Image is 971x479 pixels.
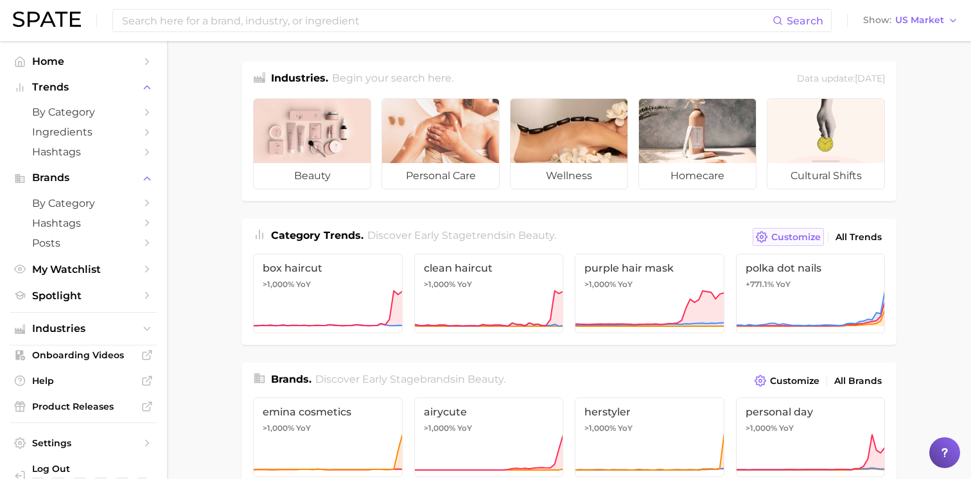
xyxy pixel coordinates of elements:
[511,163,627,189] span: wellness
[746,423,777,433] span: >1,000%
[895,17,944,24] span: US Market
[518,229,554,241] span: beauty
[32,375,135,387] span: Help
[831,372,885,390] a: All Brands
[10,345,157,365] a: Onboarding Videos
[575,397,724,477] a: herstyler>1,000% YoY
[863,17,891,24] span: Show
[32,146,135,158] span: Hashtags
[10,259,157,279] a: My Watchlist
[746,279,774,289] span: +771.1%
[779,423,794,433] span: YoY
[332,71,453,88] h2: Begin your search here.
[10,433,157,453] a: Settings
[618,279,633,290] span: YoY
[746,406,876,418] span: personal day
[457,423,472,433] span: YoY
[32,349,135,361] span: Onboarding Videos
[10,213,157,233] a: Hashtags
[584,262,715,274] span: purple hair mask
[271,373,311,385] span: Brands .
[10,168,157,187] button: Brands
[10,122,157,142] a: Ingredients
[32,237,135,249] span: Posts
[32,263,135,275] span: My Watchlist
[753,228,824,246] button: Customize
[32,197,135,209] span: by Category
[736,254,886,333] a: polka dot nails+771.1% YoY
[584,279,616,289] span: >1,000%
[638,98,757,189] a: homecare
[382,163,499,189] span: personal care
[271,229,363,241] span: Category Trends .
[32,463,146,475] span: Log Out
[776,279,791,290] span: YoY
[10,102,157,122] a: by Category
[10,286,157,306] a: Spotlight
[584,423,616,433] span: >1,000%
[253,98,371,189] a: beauty
[13,12,81,27] img: SPATE
[767,98,885,189] a: cultural shifts
[424,279,455,289] span: >1,000%
[10,78,157,97] button: Trends
[835,232,882,243] span: All Trends
[424,262,554,274] span: clean haircut
[10,142,157,162] a: Hashtags
[315,373,505,385] span: Discover Early Stage brands in .
[797,71,885,88] div: Data update: [DATE]
[468,373,503,385] span: beauty
[751,372,823,390] button: Customize
[263,279,294,289] span: >1,000%
[253,254,403,333] a: box haircut>1,000% YoY
[296,279,311,290] span: YoY
[860,12,961,29] button: ShowUS Market
[32,323,135,335] span: Industries
[32,106,135,118] span: by Category
[263,423,294,433] span: >1,000%
[770,376,819,387] span: Customize
[457,279,472,290] span: YoY
[263,406,393,418] span: emina cosmetics
[367,229,556,241] span: Discover Early Stage trends in .
[296,423,311,433] span: YoY
[746,262,876,274] span: polka dot nails
[771,232,821,243] span: Customize
[10,371,157,390] a: Help
[32,82,135,93] span: Trends
[32,55,135,67] span: Home
[834,376,882,387] span: All Brands
[10,397,157,416] a: Product Releases
[32,437,135,449] span: Settings
[10,319,157,338] button: Industries
[271,71,328,88] h1: Industries.
[121,10,773,31] input: Search here for a brand, industry, or ingredient
[575,254,724,333] a: purple hair mask>1,000% YoY
[767,163,884,189] span: cultural shifts
[381,98,500,189] a: personal care
[10,51,157,71] a: Home
[10,233,157,253] a: Posts
[510,98,628,189] a: wellness
[32,401,135,412] span: Product Releases
[424,423,455,433] span: >1,000%
[32,126,135,138] span: Ingredients
[414,254,564,333] a: clean haircut>1,000% YoY
[584,406,715,418] span: herstyler
[736,397,886,477] a: personal day>1,000% YoY
[253,397,403,477] a: emina cosmetics>1,000% YoY
[424,406,554,418] span: airycute
[32,217,135,229] span: Hashtags
[10,193,157,213] a: by Category
[32,172,135,184] span: Brands
[414,397,564,477] a: airycute>1,000% YoY
[263,262,393,274] span: box haircut
[787,15,823,27] span: Search
[832,229,885,246] a: All Trends
[618,423,633,433] span: YoY
[32,290,135,302] span: Spotlight
[254,163,371,189] span: beauty
[639,163,756,189] span: homecare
